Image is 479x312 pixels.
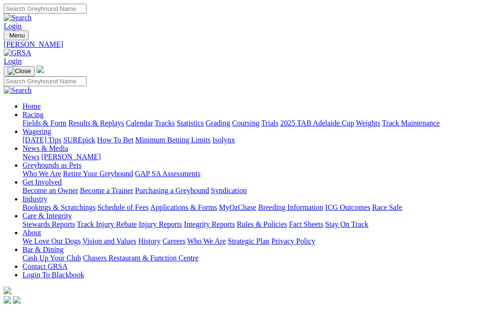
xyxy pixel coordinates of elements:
a: Cash Up Your Club [22,254,81,262]
a: Purchasing a Greyhound [135,186,209,194]
a: ICG Outcomes [325,203,370,211]
div: Get Involved [22,186,475,195]
a: Chasers Restaurant & Function Centre [83,254,198,262]
a: Results & Replays [68,119,124,127]
a: We Love Our Dogs [22,237,80,245]
a: Login [4,57,22,65]
a: Isolynx [212,136,235,144]
a: Industry [22,195,47,203]
a: Who We Are [22,170,61,178]
a: Tracks [155,119,175,127]
a: Who We Are [187,237,226,245]
a: 2025 TAB Adelaide Cup [280,119,354,127]
a: Careers [162,237,185,245]
a: Bar & Dining [22,245,64,253]
a: Racing [22,111,44,119]
img: Search [4,86,32,95]
a: Login [4,22,22,30]
a: Wagering [22,127,51,135]
a: News [22,153,39,161]
a: Contact GRSA [22,262,67,270]
a: Track Injury Rebate [77,220,137,228]
a: Fields & Form [22,119,66,127]
a: Race Safe [372,203,402,211]
a: [DATE] Tips [22,136,61,144]
a: Applications & Forms [150,203,217,211]
a: Home [22,102,41,110]
a: Injury Reports [138,220,182,228]
a: How To Bet [97,136,134,144]
img: Search [4,14,32,22]
a: Calendar [126,119,153,127]
a: Vision and Values [82,237,136,245]
a: Statistics [177,119,204,127]
a: MyOzChase [219,203,256,211]
div: About [22,237,475,245]
a: Privacy Policy [271,237,315,245]
div: Racing [22,119,475,127]
a: Minimum Betting Limits [135,136,210,144]
div: Wagering [22,136,475,144]
a: Login To Blackbook [22,271,84,279]
a: Become a Trainer [80,186,133,194]
a: Weights [356,119,380,127]
img: logo-grsa-white.png [36,66,44,73]
a: [PERSON_NAME] [41,153,101,161]
a: Retire Your Greyhound [63,170,133,178]
a: Syndication [211,186,247,194]
a: News & Media [22,144,68,152]
img: twitter.svg [13,296,21,304]
a: Fact Sheets [289,220,323,228]
a: [PERSON_NAME] [4,40,475,49]
div: Greyhounds as Pets [22,170,475,178]
div: Industry [22,203,475,212]
div: Bar & Dining [22,254,475,262]
a: Become an Owner [22,186,78,194]
a: History [138,237,160,245]
input: Search [4,4,87,14]
button: Toggle navigation [4,30,29,40]
a: Greyhounds as Pets [22,161,81,169]
a: GAP SA Assessments [135,170,201,178]
img: facebook.svg [4,296,11,304]
a: Coursing [232,119,260,127]
button: Toggle navigation [4,66,35,76]
a: Integrity Reports [184,220,235,228]
a: Rules & Policies [237,220,287,228]
img: Close [7,67,31,75]
a: SUREpick [63,136,95,144]
a: Strategic Plan [228,237,269,245]
img: GRSA [4,49,31,57]
a: Grading [206,119,230,127]
a: Care & Integrity [22,212,72,220]
img: logo-grsa-white.png [4,287,11,294]
a: Get Involved [22,178,62,186]
a: Schedule of Fees [97,203,148,211]
a: Bookings & Scratchings [22,203,95,211]
a: Breeding Information [258,203,323,211]
div: News & Media [22,153,475,161]
a: About [22,229,41,237]
span: Menu [9,32,25,39]
div: Care & Integrity [22,220,475,229]
input: Search [4,76,87,86]
a: Trials [261,119,278,127]
a: Track Maintenance [382,119,440,127]
a: Stay On Track [325,220,368,228]
a: Stewards Reports [22,220,75,228]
